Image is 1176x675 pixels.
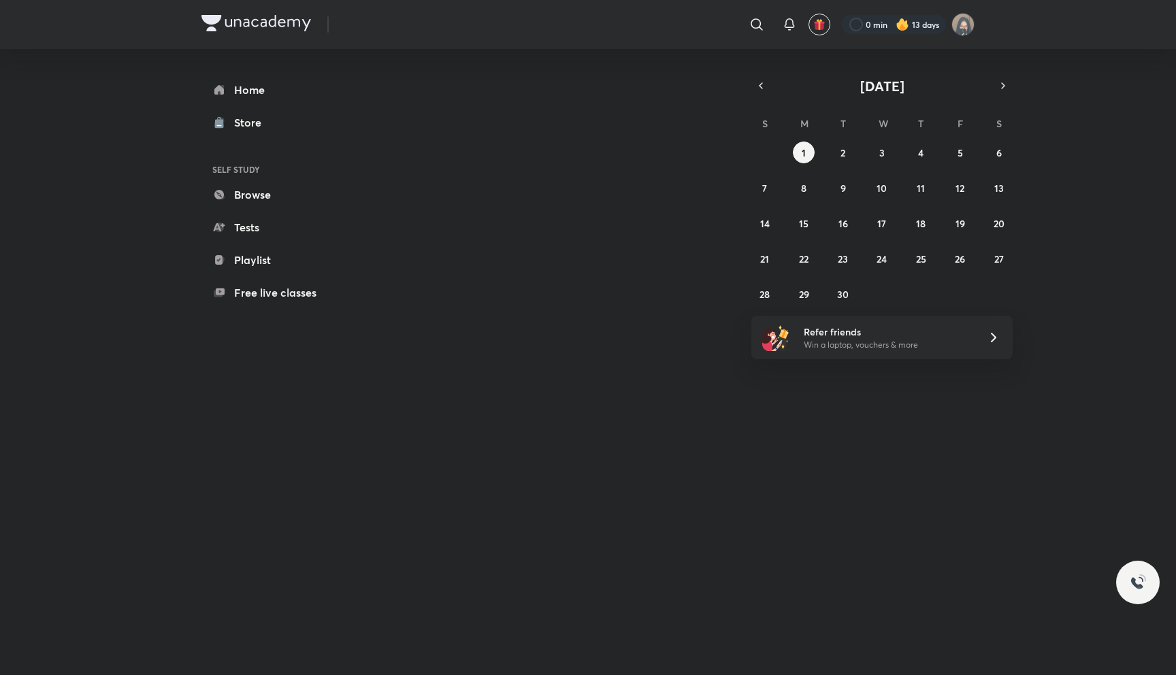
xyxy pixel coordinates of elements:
[837,288,849,301] abbr: September 30, 2025
[916,217,926,230] abbr: September 18, 2025
[832,177,854,199] button: September 9, 2025
[201,109,359,136] a: Store
[910,142,932,163] button: September 4, 2025
[800,117,808,130] abbr: Monday
[1130,574,1146,591] img: ttu
[994,217,1004,230] abbr: September 20, 2025
[762,117,768,130] abbr: Sunday
[793,177,815,199] button: September 8, 2025
[871,212,893,234] button: September 17, 2025
[910,248,932,269] button: September 25, 2025
[793,142,815,163] button: September 1, 2025
[877,217,886,230] abbr: September 17, 2025
[201,246,359,274] a: Playlist
[840,182,846,195] abbr: September 9, 2025
[877,182,887,195] abbr: September 10, 2025
[793,212,815,234] button: September 15, 2025
[793,283,815,305] button: September 29, 2025
[760,252,769,265] abbr: September 21, 2025
[201,214,359,241] a: Tests
[813,18,826,31] img: avatar
[762,324,789,351] img: referral
[804,339,971,351] p: Win a laptop, vouchers & more
[917,182,925,195] abbr: September 11, 2025
[754,212,776,234] button: September 14, 2025
[955,217,965,230] abbr: September 19, 2025
[988,142,1010,163] button: September 6, 2025
[988,177,1010,199] button: September 13, 2025
[838,217,848,230] abbr: September 16, 2025
[955,252,965,265] abbr: September 26, 2025
[801,182,806,195] abbr: September 8, 2025
[754,283,776,305] button: September 28, 2025
[896,18,909,31] img: streak
[804,325,971,339] h6: Refer friends
[201,279,359,306] a: Free live classes
[201,15,311,31] img: Company Logo
[879,117,888,130] abbr: Wednesday
[871,177,893,199] button: September 10, 2025
[201,76,359,103] a: Home
[832,212,854,234] button: September 16, 2025
[988,212,1010,234] button: September 20, 2025
[201,158,359,181] h6: SELF STUDY
[234,114,269,131] div: Store
[918,146,924,159] abbr: September 4, 2025
[832,283,854,305] button: September 30, 2025
[994,252,1004,265] abbr: September 27, 2025
[958,117,963,130] abbr: Friday
[840,117,846,130] abbr: Tuesday
[910,177,932,199] button: September 11, 2025
[988,248,1010,269] button: September 27, 2025
[802,146,806,159] abbr: September 1, 2025
[832,142,854,163] button: September 2, 2025
[955,182,964,195] abbr: September 12, 2025
[770,76,994,95] button: [DATE]
[201,15,311,35] a: Company Logo
[838,252,848,265] abbr: September 23, 2025
[760,217,770,230] abbr: September 14, 2025
[879,146,885,159] abbr: September 3, 2025
[994,182,1004,195] abbr: September 13, 2025
[958,146,963,159] abbr: September 5, 2025
[996,146,1002,159] abbr: September 6, 2025
[754,177,776,199] button: September 7, 2025
[799,217,808,230] abbr: September 15, 2025
[871,248,893,269] button: September 24, 2025
[871,142,893,163] button: September 3, 2025
[754,248,776,269] button: September 21, 2025
[799,252,808,265] abbr: September 22, 2025
[201,181,359,208] a: Browse
[832,248,854,269] button: September 23, 2025
[799,288,809,301] abbr: September 29, 2025
[949,212,971,234] button: September 19, 2025
[910,212,932,234] button: September 18, 2025
[840,146,845,159] abbr: September 2, 2025
[860,77,904,95] span: [DATE]
[916,252,926,265] abbr: September 25, 2025
[793,248,815,269] button: September 22, 2025
[951,13,975,36] img: Jarul Jangid
[949,177,971,199] button: September 12, 2025
[918,117,924,130] abbr: Thursday
[759,288,770,301] abbr: September 28, 2025
[877,252,887,265] abbr: September 24, 2025
[762,182,767,195] abbr: September 7, 2025
[949,142,971,163] button: September 5, 2025
[949,248,971,269] button: September 26, 2025
[808,14,830,35] button: avatar
[996,117,1002,130] abbr: Saturday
